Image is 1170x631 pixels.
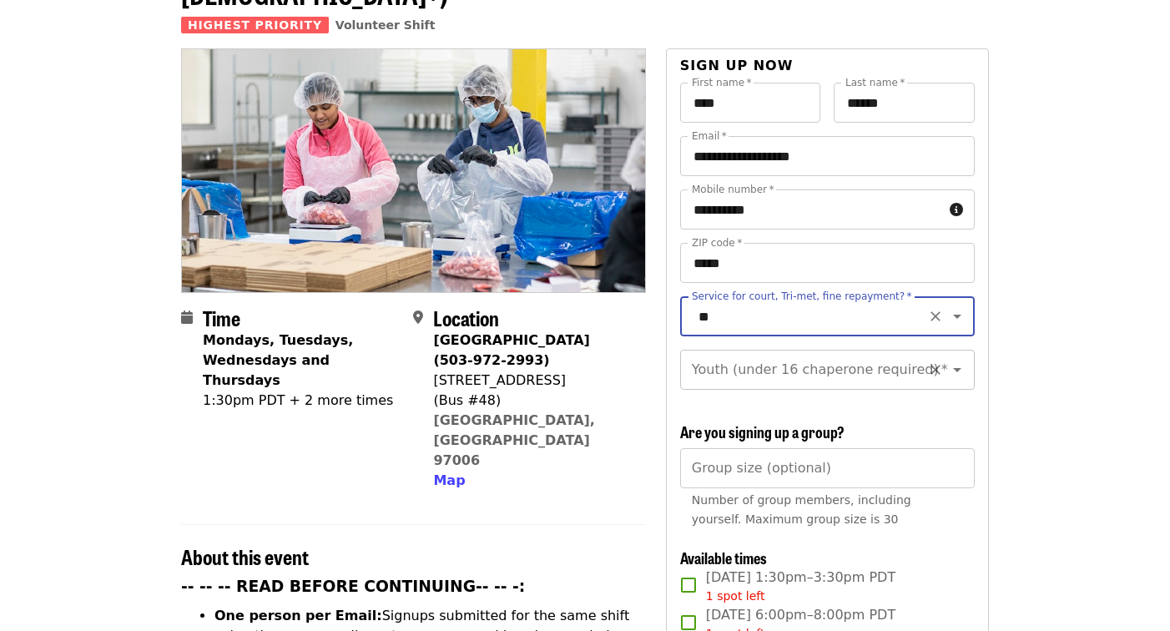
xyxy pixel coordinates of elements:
i: circle-info icon [950,202,963,218]
i: map-marker-alt icon [413,310,423,326]
span: About this event [181,542,309,571]
button: Open [946,305,969,328]
div: 1:30pm PDT + 2 more times [203,391,400,411]
strong: Mondays, Tuesdays, Wednesdays and Thursdays [203,332,353,388]
span: Are you signing up a group? [680,421,845,442]
div: [STREET_ADDRESS] [433,371,632,391]
button: Map [433,471,465,491]
input: [object Object] [680,448,975,488]
input: First name [680,83,821,123]
label: Service for court, Tri-met, fine repayment? [692,291,912,301]
i: calendar icon [181,310,193,326]
strong: -- -- -- READ BEFORE CONTINUING-- -- -: [181,578,525,595]
strong: One person per Email: [214,608,382,623]
label: Email [692,131,727,141]
label: Mobile number [692,184,774,194]
label: Last name [845,78,905,88]
button: Open [946,358,969,381]
button: Clear [924,358,947,381]
a: [GEOGRAPHIC_DATA], [GEOGRAPHIC_DATA] 97006 [433,412,595,468]
div: (Bus #48) [433,391,632,411]
a: Volunteer Shift [335,18,436,32]
span: Map [433,472,465,488]
span: [DATE] 1:30pm–3:30pm PDT [706,568,895,605]
label: ZIP code [692,238,742,248]
button: Clear [924,305,947,328]
strong: [GEOGRAPHIC_DATA] (503-972-2993) [433,332,589,368]
span: Available times [680,547,767,568]
input: Last name [834,83,975,123]
span: Time [203,303,240,332]
span: Highest Priority [181,17,329,33]
input: Mobile number [680,189,943,230]
span: Number of group members, including yourself. Maximum group size is 30 [692,493,911,526]
span: Location [433,303,499,332]
span: Sign up now [680,58,794,73]
label: First name [692,78,752,88]
input: Email [680,136,975,176]
input: ZIP code [680,243,975,283]
img: July/Aug/Sept - Beaverton: Repack/Sort (age 10+) organized by Oregon Food Bank [182,49,645,291]
span: 1 spot left [706,589,765,603]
